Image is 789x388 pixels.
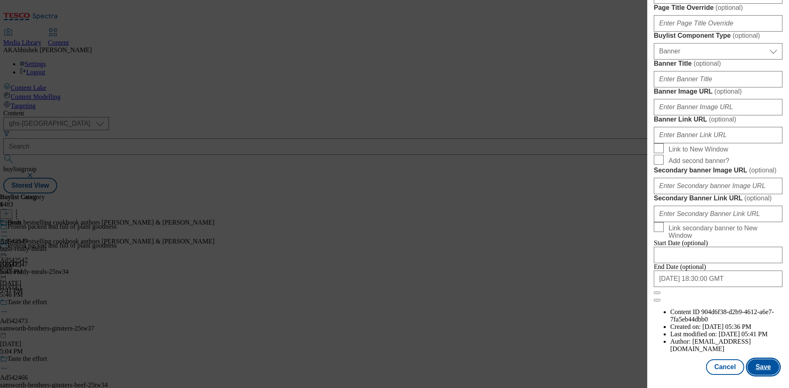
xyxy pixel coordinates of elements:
button: Save [747,359,779,375]
input: Enter Banner Image URL [654,99,782,115]
span: ( optional ) [715,4,743,11]
span: Link secondary banner to New Window [669,225,779,239]
span: 904d6f38-d2b9-4612-a6e7-7fa5eb44dbb0 [670,308,774,323]
label: Banner Image URL [654,87,782,96]
label: Page Title Override [654,4,782,12]
span: [EMAIL_ADDRESS][DOMAIN_NAME] [670,338,751,352]
button: Cancel [706,359,744,375]
span: Start Date (optional) [654,239,708,246]
li: Content ID [670,308,782,323]
label: Banner Link URL [654,115,782,124]
input: Enter Banner Link URL [654,127,782,143]
label: Banner Title [654,60,782,68]
span: Link to New Window [669,146,728,153]
li: Last modified on: [670,331,782,338]
li: Author: [670,338,782,353]
span: ( optional ) [709,116,736,123]
input: Enter Date [654,247,782,263]
li: Created on: [670,323,782,331]
span: [DATE] 05:36 PM [702,323,751,330]
label: Secondary Banner Link URL [654,194,782,202]
input: Enter Secondary banner Image URL [654,178,782,194]
input: Enter Secondary Banner Link URL [654,206,782,222]
span: ( optional ) [733,32,760,39]
input: Enter Page Title Override [654,15,782,32]
input: Enter Banner Title [654,71,782,87]
label: Secondary banner Image URL [654,166,782,174]
button: Close [654,292,660,294]
span: ( optional ) [694,60,721,67]
span: ( optional ) [749,167,777,174]
span: ( optional ) [714,88,742,95]
span: Add second banner? [669,157,729,165]
span: End Date (optional) [654,263,706,270]
label: Buylist Component Type [654,32,782,40]
span: ( optional ) [744,195,772,202]
input: Enter Date [654,271,782,287]
span: [DATE] 05:41 PM [719,331,768,337]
